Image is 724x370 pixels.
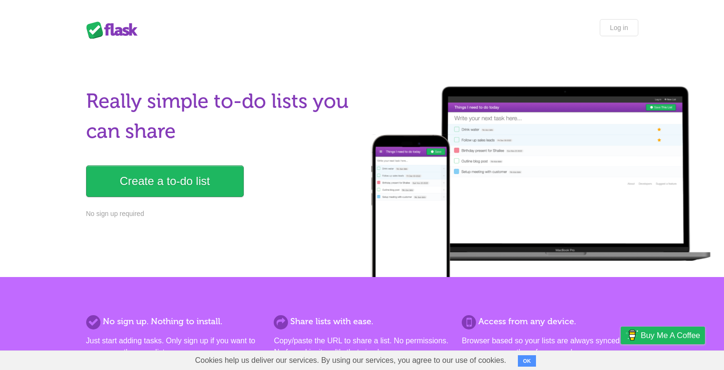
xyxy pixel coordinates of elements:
p: No sign up required [86,209,357,219]
a: Create a to-do list [86,165,244,197]
h1: Really simple to-do lists you can share [86,86,357,146]
h2: No sign up. Nothing to install. [86,315,262,328]
a: Buy me a coffee [621,327,705,344]
span: Cookies help us deliver our services. By using our services, you agree to our use of cookies. [186,351,516,370]
img: Buy me a coffee [625,327,638,343]
div: Flask Lists [86,21,143,39]
p: Copy/paste the URL to share a list. No permissions. No formal invites. It's that simple. [274,335,450,358]
span: Buy me a coffee [641,327,700,344]
a: Log in [600,19,638,36]
p: Browser based so your lists are always synced and you can access them from anywhere. [462,335,638,358]
h2: Share lists with ease. [274,315,450,328]
button: OK [518,355,536,367]
h2: Access from any device. [462,315,638,328]
p: Just start adding tasks. Only sign up if you want to save more than one list. [86,335,262,358]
